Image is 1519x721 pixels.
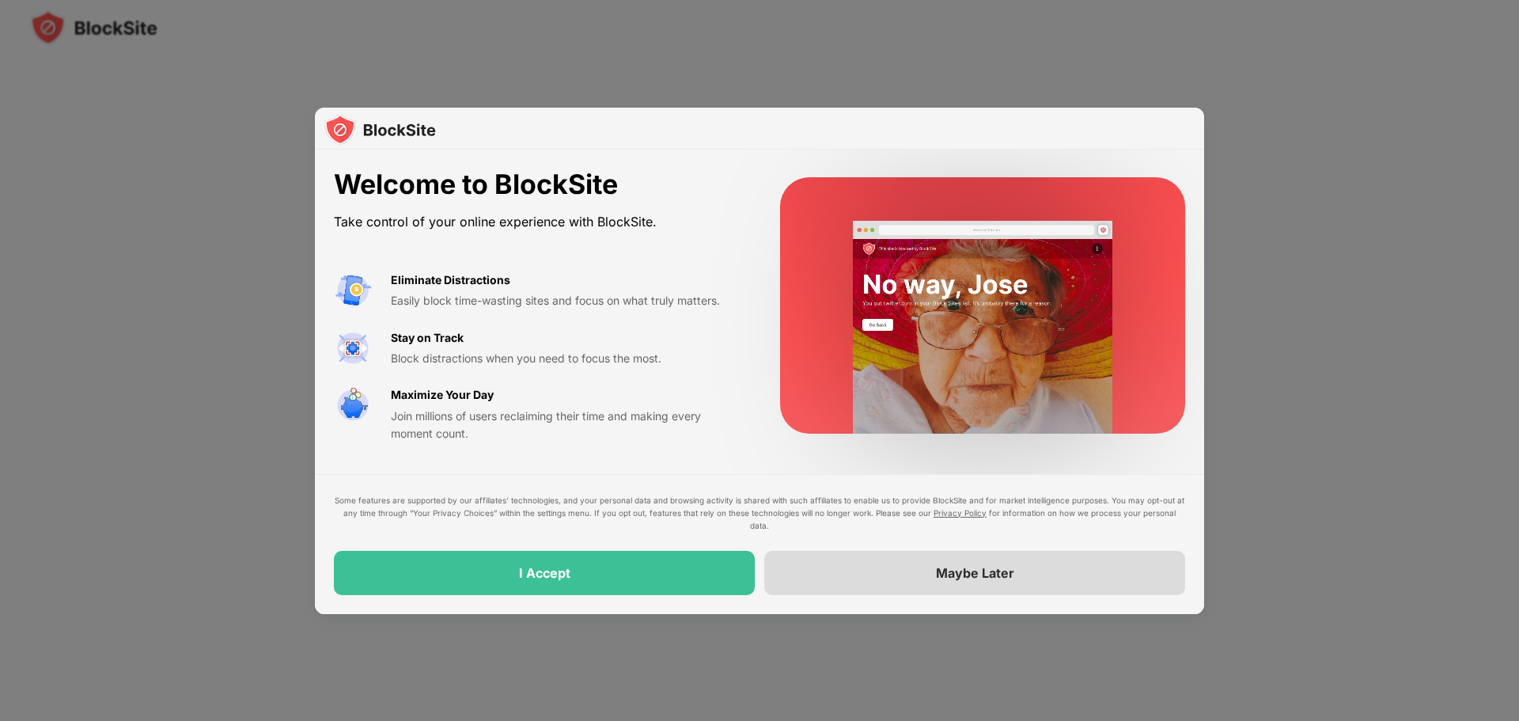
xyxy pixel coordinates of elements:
[519,565,570,581] div: I Accept
[334,271,372,309] img: value-avoid-distractions.svg
[334,169,742,201] div: Welcome to BlockSite
[391,292,742,309] div: Easily block time-wasting sites and focus on what truly matters.
[391,329,464,347] div: Stay on Track
[334,211,742,233] div: Take control of your online experience with BlockSite.
[936,565,1014,581] div: Maybe Later
[391,350,742,367] div: Block distractions when you need to focus the most.
[391,386,494,404] div: Maximize Your Day
[391,271,510,289] div: Eliminate Distractions
[324,114,436,146] img: logo-blocksite.svg
[391,408,742,443] div: Join millions of users reclaiming their time and making every moment count.
[334,329,372,367] img: value-focus.svg
[934,508,987,518] a: Privacy Policy
[334,494,1185,532] div: Some features are supported by our affiliates’ technologies, and your personal data and browsing ...
[334,386,372,424] img: value-safe-time.svg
